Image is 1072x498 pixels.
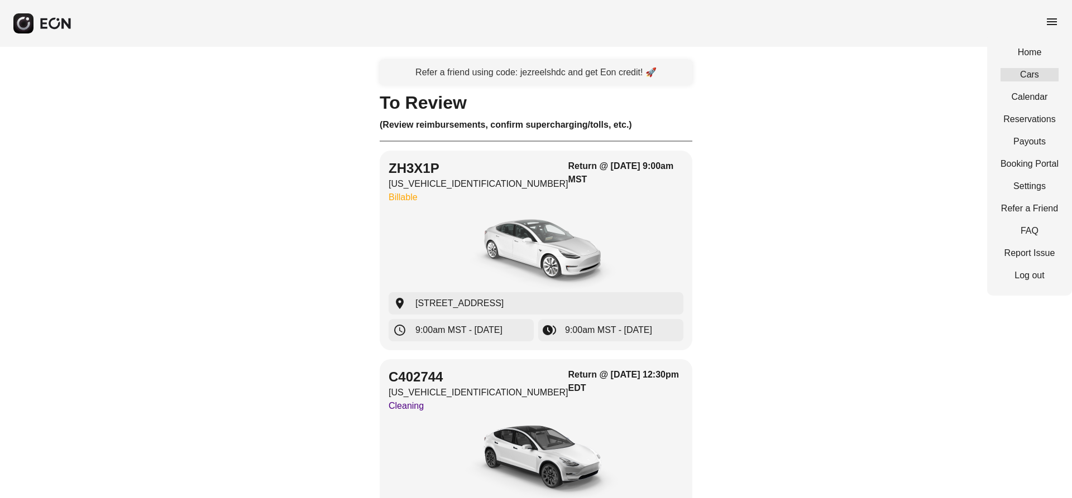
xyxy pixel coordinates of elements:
[1001,180,1059,193] a: Settings
[380,60,692,85] a: Refer a friend using code: jezreelshdc and get Eon credit! 🚀
[415,323,502,337] span: 9:00am MST - [DATE]
[380,96,692,109] h1: To Review
[1001,46,1059,59] a: Home
[389,177,568,191] p: [US_VEHICLE_IDENTIFICATION_NUMBER]
[393,297,406,310] span: location_on
[452,209,620,292] img: car
[389,399,568,413] p: Cleaning
[389,159,568,177] h2: ZH3X1P
[1001,113,1059,126] a: Reservations
[380,151,692,350] button: ZH3X1P[US_VEHICLE_IDENTIFICATION_NUMBER]BillableReturn @ [DATE] 9:00am MSTcar[STREET_ADDRESS]9:00...
[1001,224,1059,238] a: FAQ
[1001,90,1059,104] a: Calendar
[565,323,652,337] span: 9:00am MST - [DATE]
[568,159,683,186] h3: Return @ [DATE] 9:00am MST
[415,297,504,310] span: [STREET_ADDRESS]
[1001,202,1059,215] a: Refer a Friend
[1001,269,1059,282] a: Log out
[393,323,406,337] span: schedule
[389,386,568,399] p: [US_VEHICLE_IDENTIFICATION_NUMBER]
[543,323,556,337] span: browse_gallery
[568,368,683,395] h3: Return @ [DATE] 12:30pm EDT
[1001,246,1059,260] a: Report Issue
[389,368,568,386] h2: C402744
[1001,68,1059,81] a: Cars
[1001,135,1059,148] a: Payouts
[380,118,692,132] h3: (Review reimbursements, confirm supercharging/tolls, etc.)
[1001,157,1059,171] a: Booking Portal
[389,191,568,204] p: Billable
[1045,15,1059,28] span: menu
